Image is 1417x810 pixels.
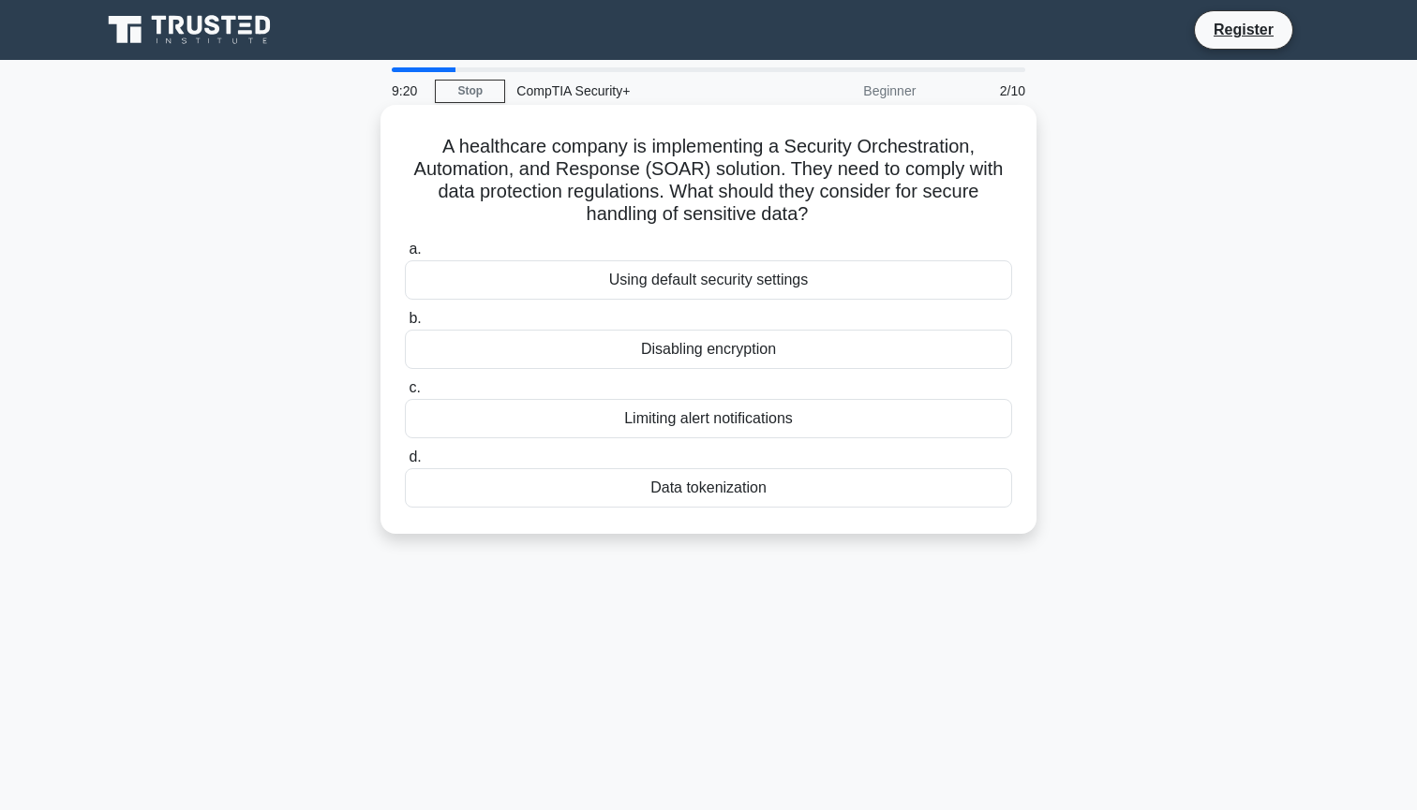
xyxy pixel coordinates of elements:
[927,72,1037,110] div: 2/10
[380,72,435,110] div: 9:20
[403,135,1014,227] h5: A healthcare company is implementing a Security Orchestration, Automation, and Response (SOAR) so...
[409,379,420,395] span: c.
[1202,18,1285,41] a: Register
[405,399,1012,438] div: Limiting alert notifications
[505,72,763,110] div: CompTIA Security+
[405,468,1012,508] div: Data tokenization
[409,449,421,464] span: d.
[409,310,421,326] span: b.
[405,260,1012,300] div: Using default security settings
[763,72,927,110] div: Beginner
[435,80,505,103] a: Stop
[405,330,1012,369] div: Disabling encryption
[409,241,421,257] span: a.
